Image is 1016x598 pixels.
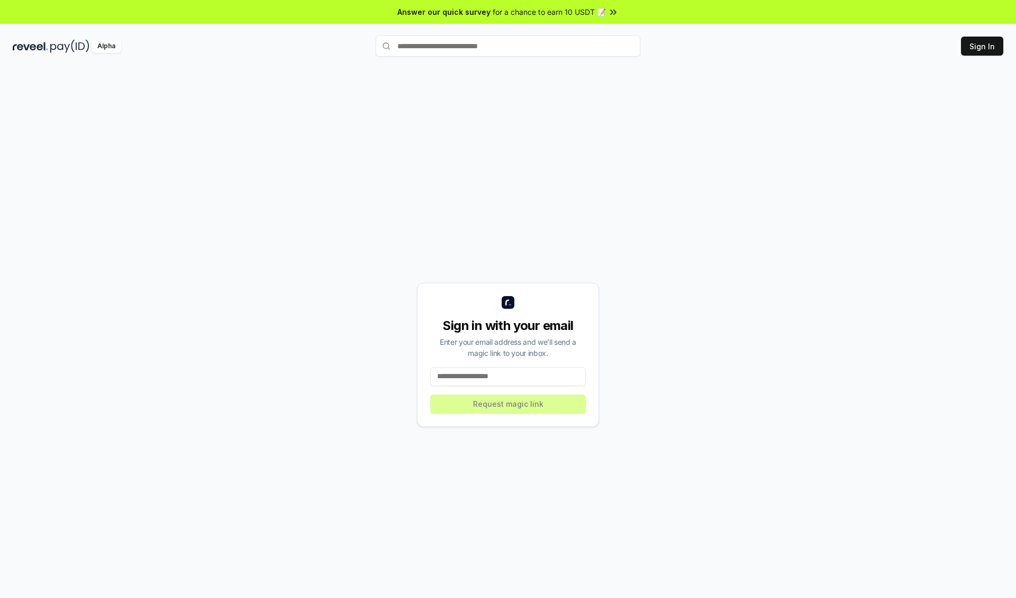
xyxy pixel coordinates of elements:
div: Sign in with your email [430,317,586,334]
div: Enter your email address and we’ll send a magic link to your inbox. [430,336,586,359]
span: for a chance to earn 10 USDT 📝 [493,6,606,17]
span: Answer our quick survey [397,6,491,17]
img: logo_small [502,296,514,309]
button: Sign In [961,37,1003,56]
img: pay_id [50,40,89,53]
div: Alpha [92,40,121,53]
img: reveel_dark [13,40,48,53]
